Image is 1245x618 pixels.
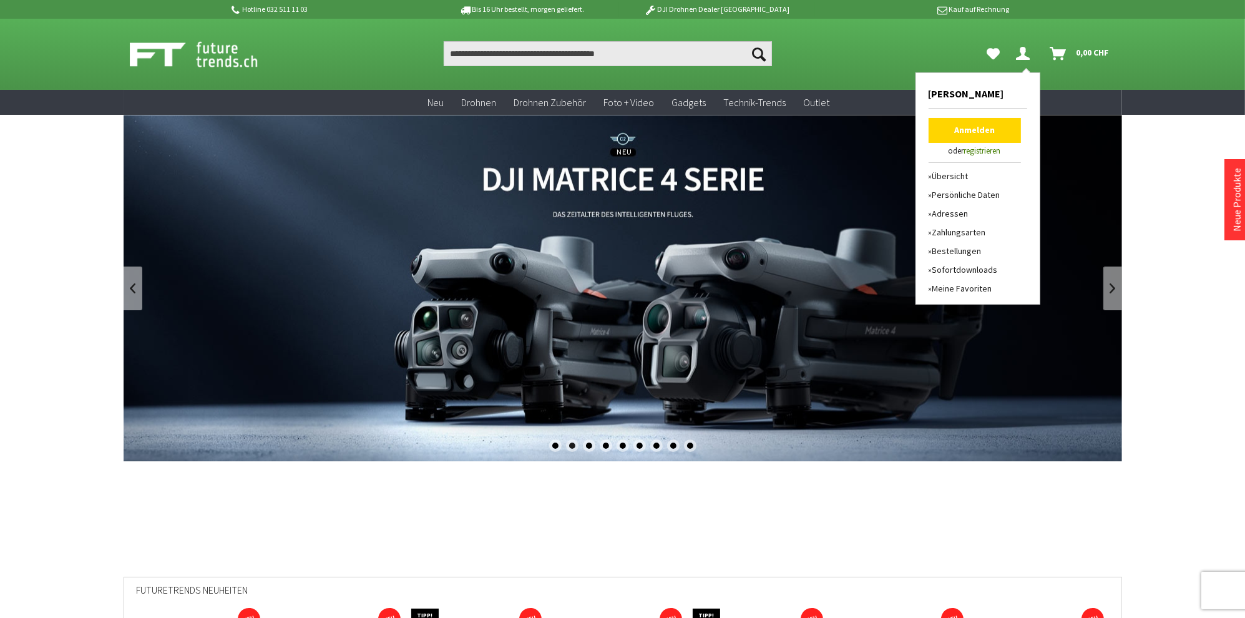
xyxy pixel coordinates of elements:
a: Adressen [929,204,1021,223]
p: DJI Drohnen Dealer [GEOGRAPHIC_DATA] [619,2,814,17]
div: 3 [583,439,595,452]
a: Meine Favoriten [929,279,1021,298]
a: Outlet [795,90,839,115]
span: Technik-Trends [724,96,786,109]
a: Persönliche Daten [929,185,1021,204]
a: Technik-Trends [715,90,795,115]
a: Drohnen Zubehör [505,90,595,115]
a: Anmelden [929,118,1021,143]
div: 8 [667,439,680,452]
a: Drohnen [453,90,505,115]
div: 5 [617,439,629,452]
span: Drohnen Zubehör [514,96,587,109]
a: Bestellungen [929,242,1021,260]
a: Neu [419,90,453,115]
a: Neue Produkte [1231,168,1243,232]
a: registrieren [964,145,1001,156]
p: Bis 16 Uhr bestellt, morgen geliefert. [424,2,619,17]
div: 2 [566,439,579,452]
div: Futuretrends Neuheiten [137,577,1109,612]
a: DJI Matrice 4 Enterprise Drohnen Serie - M4T und M4E [124,115,1122,461]
span: Gadgets [672,96,706,109]
span: Foto + Video [604,96,655,109]
span: Neu [428,96,444,109]
button: Suchen [746,41,772,66]
span: Outlet [804,96,830,109]
span: 0,00 CHF [1077,42,1110,62]
a: Übersicht [929,167,1021,185]
p: Kauf auf Rechnung [814,2,1009,17]
a: Dein Konto [1012,41,1040,66]
p: Hotline 032 511 11 03 [230,2,424,17]
a: Foto + Video [595,90,663,115]
a: Sofortdownloads [929,260,1021,279]
div: 4 [600,439,612,452]
div: 1 [549,439,562,452]
span: oder [949,145,1001,156]
div: 6 [633,439,646,452]
a: Gadgets [663,90,715,115]
a: Warenkorb [1045,41,1116,66]
div: 7 [650,439,663,452]
div: 9 [684,439,696,452]
a: Zahlungsarten [929,223,1021,242]
span: [PERSON_NAME] [929,73,1027,109]
a: Meine Favoriten [981,41,1007,66]
input: Produkt, Marke, Kategorie, EAN, Artikelnummer… [444,41,772,66]
img: Shop Futuretrends - zur Startseite wechseln [130,39,285,70]
span: Drohnen [462,96,497,109]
